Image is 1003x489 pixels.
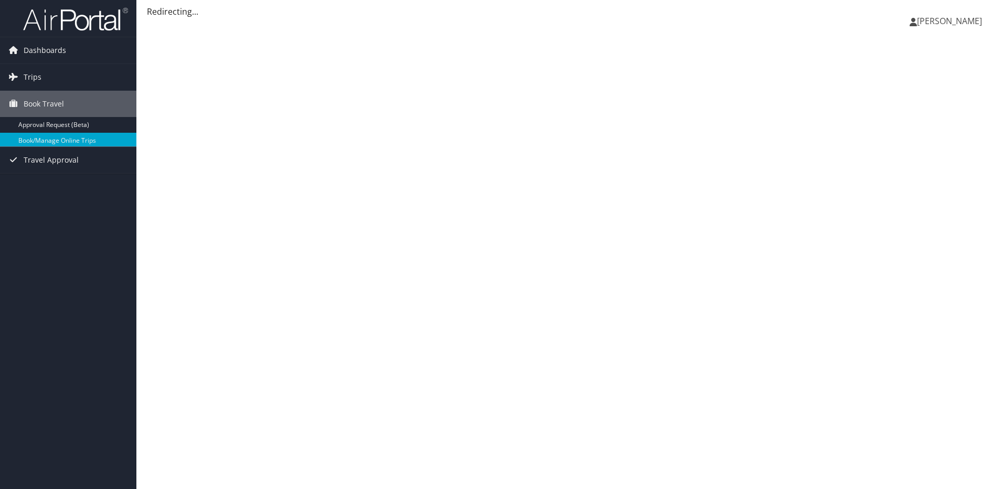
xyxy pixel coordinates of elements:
[24,37,66,63] span: Dashboards
[24,91,64,117] span: Book Travel
[23,7,128,31] img: airportal-logo.png
[910,5,993,37] a: [PERSON_NAME]
[917,15,982,27] span: [PERSON_NAME]
[147,5,993,18] div: Redirecting...
[24,64,41,90] span: Trips
[24,147,79,173] span: Travel Approval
